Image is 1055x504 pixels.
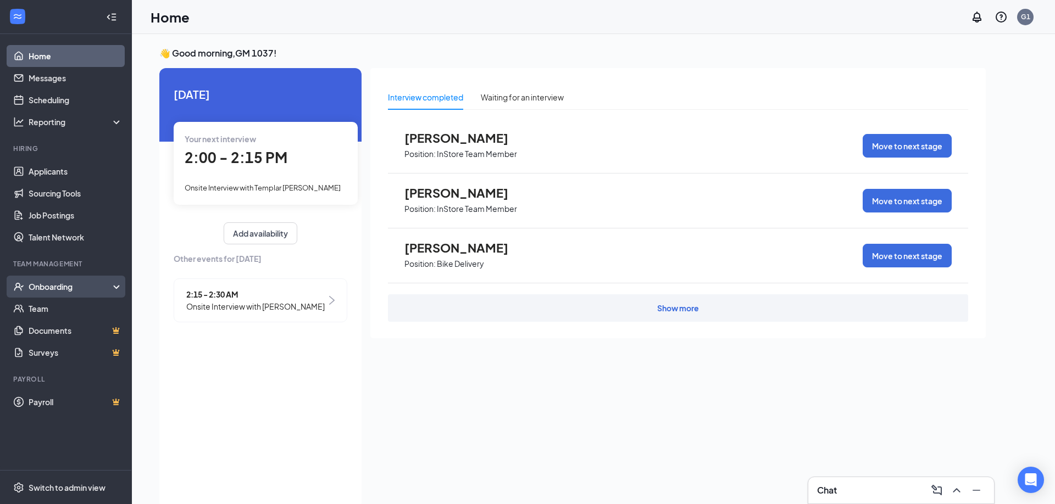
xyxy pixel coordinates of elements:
[437,149,517,159] p: InStore Team Member
[930,484,943,497] svg: ComposeMessage
[29,320,123,341] a: DocumentsCrown
[106,12,117,23] svg: Collapse
[404,149,436,159] p: Position:
[159,47,986,59] h3: 👋 Good morning, GM 1037 !
[1021,12,1030,21] div: G1
[13,281,24,292] svg: UserCheck
[970,10,984,24] svg: Notifications
[29,482,105,493] div: Switch to admin view
[863,134,952,158] button: Move to next stage
[1018,467,1044,493] div: Open Intercom Messenger
[404,186,525,200] span: [PERSON_NAME]
[928,481,946,499] button: ComposeMessage
[12,11,23,22] svg: WorkstreamLogo
[185,148,287,166] span: 2:00 - 2:15 PM
[151,8,190,26] h1: Home
[995,10,1008,24] svg: QuestionInfo
[437,204,517,214] p: InStore Team Member
[29,45,123,67] a: Home
[29,160,123,182] a: Applicants
[404,240,525,255] span: [PERSON_NAME]
[29,391,123,413] a: PayrollCrown
[185,183,341,192] span: Onsite Interview with Templar [PERSON_NAME]
[388,91,463,103] div: Interview completed
[186,288,325,300] span: 2:15 - 2:30 AM
[404,204,436,214] p: Position:
[437,259,484,269] p: Bike Delivery
[186,300,325,312] span: Onsite Interview with [PERSON_NAME]
[404,259,436,269] p: Position:
[29,281,113,292] div: Onboarding
[29,341,123,363] a: SurveysCrown
[817,484,837,496] h3: Chat
[174,86,347,103] span: [DATE]
[950,484,963,497] svg: ChevronUp
[863,189,952,212] button: Move to next stage
[13,259,120,268] div: Team Management
[13,144,120,153] div: Hiring
[174,253,347,265] span: Other events for [DATE]
[13,482,24,493] svg: Settings
[224,222,297,244] button: Add availability
[404,131,525,145] span: [PERSON_NAME]
[13,116,24,127] svg: Analysis
[185,134,256,144] span: Your next interview
[29,89,123,111] a: Scheduling
[13,374,120,384] div: Payroll
[29,116,123,127] div: Reporting
[29,182,123,204] a: Sourcing Tools
[29,226,123,248] a: Talent Network
[481,91,564,103] div: Waiting for an interview
[657,303,699,313] div: Show more
[968,481,985,499] button: Minimize
[29,298,123,320] a: Team
[29,67,123,89] a: Messages
[970,484,983,497] svg: Minimize
[948,481,965,499] button: ChevronUp
[29,204,123,226] a: Job Postings
[863,244,952,267] button: Move to next stage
